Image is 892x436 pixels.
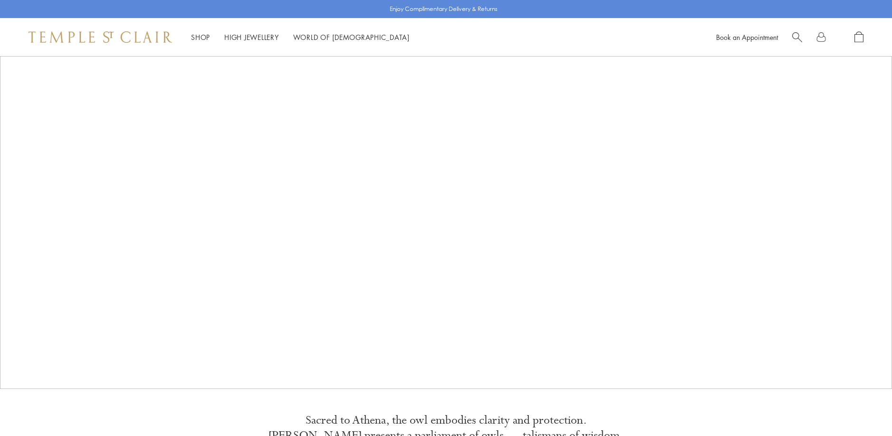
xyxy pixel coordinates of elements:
a: Open Shopping Bag [854,31,863,43]
a: World of [DEMOGRAPHIC_DATA]World of [DEMOGRAPHIC_DATA] [293,32,410,42]
nav: Main navigation [191,31,410,43]
a: High JewelleryHigh Jewellery [224,32,279,42]
a: Book an Appointment [716,32,778,42]
a: ShopShop [191,32,210,42]
p: Enjoy Complimentary Delivery & Returns [390,4,498,14]
img: Temple St. Clair [29,31,172,43]
a: Search [792,31,802,43]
